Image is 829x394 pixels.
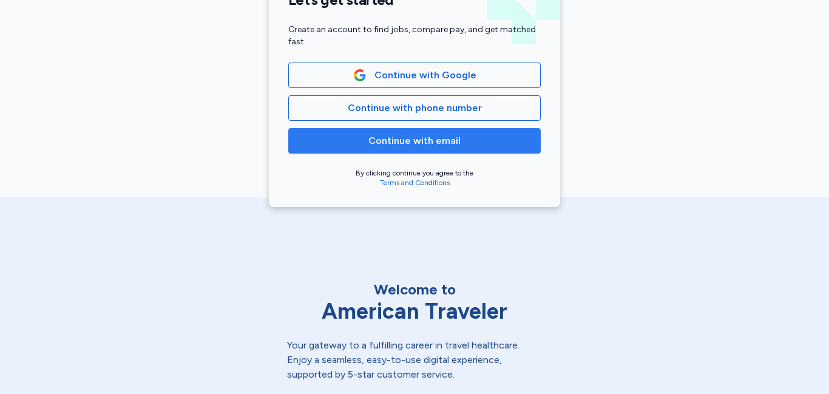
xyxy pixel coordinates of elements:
button: Continue with phone number [288,95,541,121]
button: Continue with email [288,128,541,154]
a: Terms and Conditions [380,178,450,187]
div: Create an account to find jobs, compare pay, and get matched fast [288,24,541,48]
div: American Traveler [287,299,542,324]
button: Google LogoContinue with Google [288,63,541,88]
span: Continue with Google [374,68,476,83]
img: Google Logo [353,69,367,82]
div: Welcome to [287,280,542,299]
span: Continue with email [368,134,461,148]
span: Continue with phone number [348,101,482,115]
div: By clicking continue you agree to the [288,168,541,188]
div: Your gateway to a fulfilling career in travel healthcare. Enjoy a seamless, easy-to-use digital e... [287,338,542,382]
